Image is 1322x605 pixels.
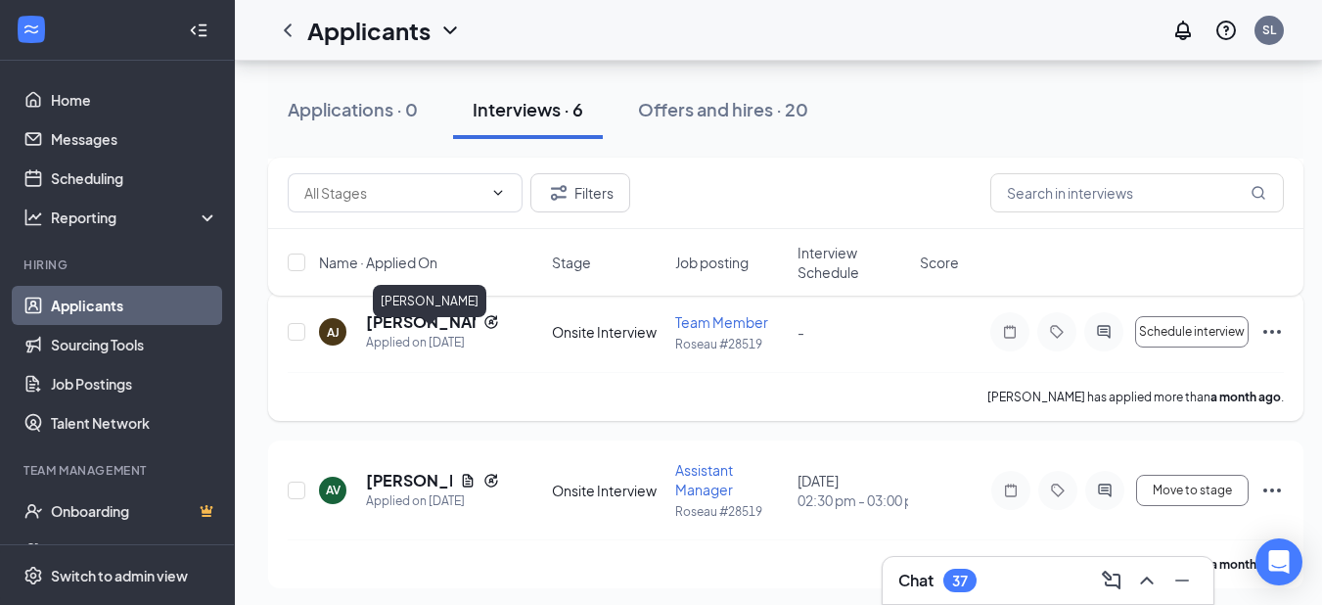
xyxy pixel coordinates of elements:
[1262,22,1276,38] div: SL
[1210,390,1281,404] b: a month ago
[530,173,630,212] button: Filter Filters
[1260,320,1284,344] svg: Ellipses
[1131,565,1162,596] button: ChevronUp
[483,473,499,489] svg: Reapply
[189,21,208,40] svg: Collapse
[473,97,583,121] div: Interviews · 6
[366,311,476,333] h5: [PERSON_NAME]
[327,324,340,341] div: AJ
[319,253,437,272] span: Name · Applied On
[1251,185,1266,201] svg: MagnifyingGlass
[798,490,908,510] span: 02:30 pm - 03:00 pm
[675,253,749,272] span: Job posting
[288,97,418,121] div: Applications · 0
[51,403,218,442] a: Talent Network
[304,182,482,204] input: All Stages
[1135,316,1249,348] button: Schedule interview
[547,181,570,205] svg: Filter
[1139,325,1245,339] span: Schedule interview
[51,491,218,531] a: OnboardingCrown
[990,173,1284,212] input: Search in interviews
[1214,19,1238,42] svg: QuestionInfo
[1100,569,1123,592] svg: ComposeMessage
[373,285,486,317] div: [PERSON_NAME]
[552,481,662,500] div: Onsite Interview
[798,471,908,510] div: [DATE]
[552,322,662,342] div: Onsite Interview
[51,325,218,364] a: Sourcing Tools
[1092,324,1116,340] svg: ActiveChat
[51,286,218,325] a: Applicants
[1260,479,1284,502] svg: Ellipses
[1136,475,1249,506] button: Move to stage
[366,470,452,491] h5: [PERSON_NAME]
[898,570,934,591] h3: Chat
[490,185,506,201] svg: ChevronDown
[998,324,1022,340] svg: Note
[51,531,218,570] a: TeamCrown
[675,313,768,331] span: Team Member
[51,159,218,198] a: Scheduling
[952,573,968,589] div: 37
[920,253,959,272] span: Score
[1170,569,1194,592] svg: Minimize
[552,253,591,272] span: Stage
[51,208,219,227] div: Reporting
[307,14,431,47] h1: Applicants
[51,80,218,119] a: Home
[798,323,804,341] span: -
[1153,484,1232,497] span: Move to stage
[51,566,188,585] div: Switch to admin view
[51,119,218,159] a: Messages
[1096,565,1127,596] button: ComposeMessage
[51,364,218,403] a: Job Postings
[22,20,41,39] svg: WorkstreamLogo
[1166,565,1198,596] button: Minimize
[1210,557,1281,572] b: a month ago
[798,243,908,282] span: Interview Schedule
[675,461,733,498] span: Assistant Manager
[460,473,476,489] svg: Document
[366,333,499,352] div: Applied on [DATE]
[1255,538,1302,585] div: Open Intercom Messenger
[675,336,786,352] p: Roseau #28519
[366,491,499,511] div: Applied on [DATE]
[326,482,341,498] div: AV
[23,462,214,479] div: Team Management
[987,389,1284,405] p: [PERSON_NAME] has applied more than .
[1171,19,1195,42] svg: Notifications
[276,19,299,42] svg: ChevronLeft
[23,256,214,273] div: Hiring
[999,483,1023,498] svg: Note
[23,566,43,585] svg: Settings
[483,314,499,330] svg: Reapply
[1045,324,1069,340] svg: Tag
[675,503,786,520] p: Roseau #28519
[438,19,462,42] svg: ChevronDown
[23,208,43,227] svg: Analysis
[1046,483,1070,498] svg: Tag
[638,97,808,121] div: Offers and hires · 20
[1135,569,1159,592] svg: ChevronUp
[1093,483,1117,498] svg: ActiveChat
